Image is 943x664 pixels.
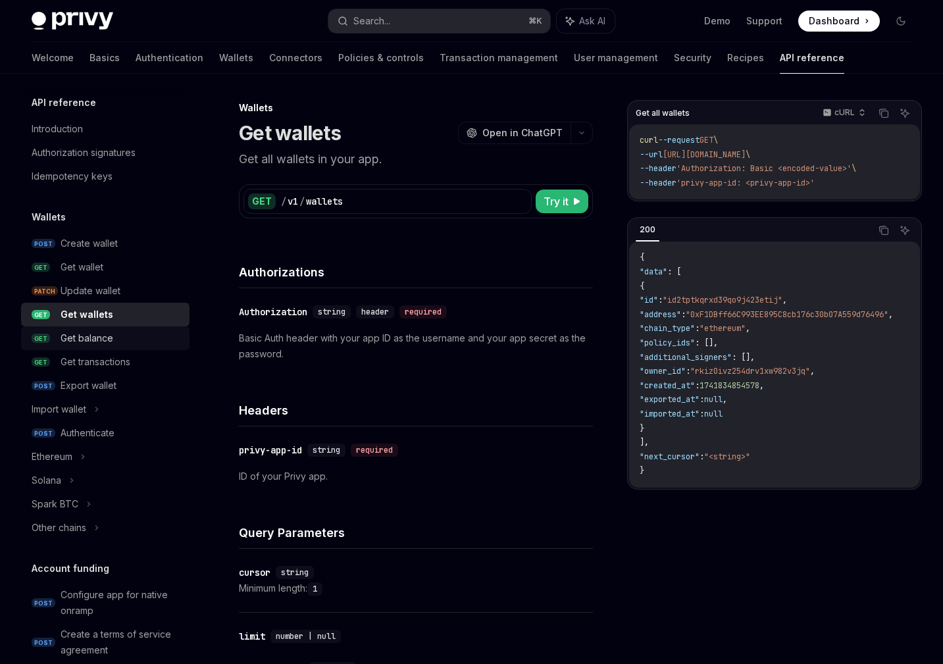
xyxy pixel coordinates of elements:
span: : [], [695,338,718,348]
span: POST [32,598,55,608]
a: Wallets [219,42,253,74]
div: Ethereum [32,449,72,465]
span: "next_cursor" [640,451,700,462]
span: PATCH [32,286,58,296]
div: Get transactions [61,354,130,370]
span: "additional_signers" [640,352,732,363]
span: : [700,451,704,462]
button: Ask AI [557,9,615,33]
p: Basic Auth header with your app ID as the username and your app secret as the password. [239,330,593,362]
a: Security [674,42,711,74]
div: Configure app for native onramp [61,587,182,619]
span: "exported_at" [640,394,700,405]
div: Create a terms of service agreement [61,626,182,658]
div: Get wallets [61,307,113,322]
div: Authorization signatures [32,145,136,161]
a: POSTCreate wallet [21,232,190,255]
span: GET [700,135,713,145]
span: { [640,281,644,292]
a: GETGet wallets [21,303,190,326]
span: , [759,380,764,391]
a: Recipes [727,42,764,74]
span: "rkiz0ivz254drv1xw982v3jq" [690,366,810,376]
a: GETGet transactions [21,350,190,374]
span: null [704,409,723,419]
div: Other chains [32,520,86,536]
span: : [686,366,690,376]
span: : [700,409,704,419]
span: : [658,295,663,305]
span: number | null [276,631,336,642]
span: 1741834854578 [700,380,759,391]
div: Introduction [32,121,83,137]
span: "0xF1DBff66C993EE895C8cb176c30b07A559d76496" [686,309,888,320]
span: : [700,394,704,405]
h5: Wallets [32,209,66,225]
a: Authentication [136,42,203,74]
h4: Authorizations [239,263,593,281]
span: GET [32,310,50,320]
span: POST [32,381,55,391]
h4: Query Parameters [239,524,593,542]
span: \ [713,135,718,145]
div: Get balance [61,330,113,346]
h1: Get wallets [239,121,341,145]
a: Basics [89,42,120,74]
span: : [681,309,686,320]
div: Get wallet [61,259,103,275]
span: : [695,380,700,391]
span: --header [640,163,676,174]
div: Authenticate [61,425,115,441]
span: , [888,309,893,320]
span: Open in ChatGPT [482,126,563,140]
span: --header [640,178,676,188]
a: POSTAuthenticate [21,421,190,445]
h5: Account funding [32,561,109,576]
p: ID of your Privy app. [239,469,593,484]
span: string [281,567,309,578]
a: GETGet balance [21,326,190,350]
div: cursor [239,566,270,579]
div: wallets [306,195,343,208]
a: Dashboard [798,11,880,32]
span: --url [640,149,663,160]
span: ], [640,437,649,447]
button: Try it [536,190,588,213]
a: POSTCreate a terms of service agreement [21,623,190,662]
span: } [640,465,644,476]
span: GET [32,334,50,344]
div: / [281,195,286,208]
div: Create wallet [61,236,118,251]
div: Solana [32,472,61,488]
div: Wallets [239,101,593,115]
div: Authorization [239,305,307,319]
span: "<string>" [704,451,750,462]
h4: Headers [239,401,593,419]
span: curl [640,135,658,145]
div: privy-app-id [239,444,302,457]
span: POST [32,428,55,438]
div: Update wallet [61,283,120,299]
a: Support [746,14,782,28]
a: Welcome [32,42,74,74]
span: : [695,323,700,334]
span: POST [32,239,55,249]
a: User management [574,42,658,74]
a: API reference [780,42,844,74]
a: Transaction management [440,42,558,74]
span: , [810,366,815,376]
span: Try it [544,193,569,209]
span: ⌘ K [528,16,542,26]
span: \ [852,163,856,174]
div: limit [239,630,265,643]
span: "imported_at" [640,409,700,419]
span: "owner_id" [640,366,686,376]
p: cURL [834,107,855,118]
p: Get all wallets in your app. [239,150,593,168]
span: { [640,252,644,263]
button: Copy the contents from the code block [875,222,892,239]
button: Ask AI [896,105,913,122]
button: Ask AI [896,222,913,239]
a: GETGet wallet [21,255,190,279]
div: 200 [636,222,659,238]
